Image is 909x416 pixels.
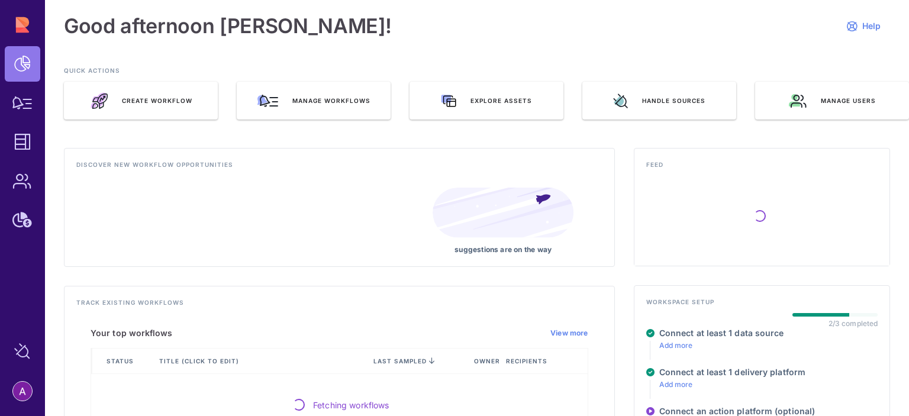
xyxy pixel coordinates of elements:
[13,382,32,401] img: account-photo
[91,328,173,338] h5: Your top workflows
[64,14,392,38] h1: Good afternoon [PERSON_NAME]!
[313,399,389,411] span: Fetching workflows
[64,66,890,82] h3: QUICK ACTIONS
[292,96,370,105] span: Manage workflows
[373,357,427,365] span: last sampled
[107,357,136,365] span: Status
[76,298,602,314] h4: Track existing workflows
[659,367,805,378] h4: Connect at least 1 delivery platform
[659,341,693,350] a: Add more
[646,160,878,176] h4: Feed
[821,96,876,105] span: Manage users
[506,357,550,365] span: Recipients
[90,92,108,109] img: rocket_launch.e46a70e1.svg
[550,328,588,338] a: View more
[474,357,502,365] span: Owner
[646,298,878,313] h4: Workspace setup
[159,357,241,365] span: Title (click to edit)
[76,160,602,176] h4: Discover new workflow opportunities
[829,319,878,328] div: 2/3 completed
[659,380,693,389] a: Add more
[433,245,574,254] p: suggestions are on the way
[122,96,192,105] span: Create Workflow
[659,328,784,338] h4: Connect at least 1 data source
[642,96,705,105] span: Handle sources
[470,96,532,105] span: Explore assets
[862,21,881,31] span: Help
